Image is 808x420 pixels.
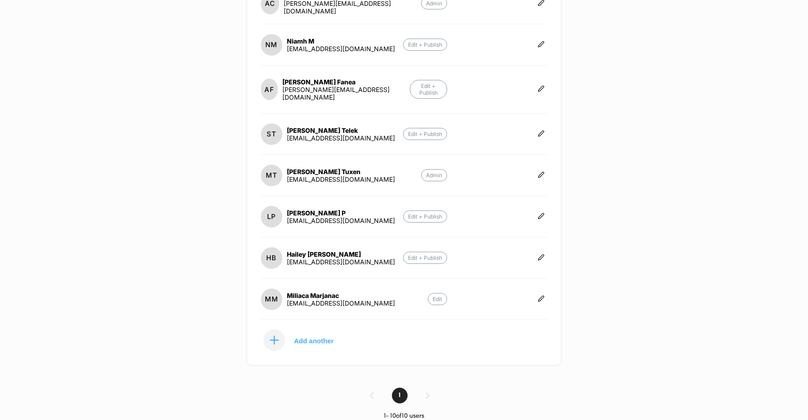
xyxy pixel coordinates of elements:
div: Miliaca Marjanac [287,292,395,299]
div: [PERSON_NAME] Tuxen [287,168,395,175]
div: [PERSON_NAME] Fanea [282,78,410,86]
p: ST [267,130,277,138]
p: Edit + Publish [403,39,447,51]
p: MM [265,295,278,303]
p: LP [267,212,276,221]
p: AF [264,85,274,94]
p: Edit + Publish [410,80,447,99]
p: Add another [294,338,334,343]
p: Edit + Publish [403,128,447,140]
span: 1 [392,388,408,403]
p: NM [265,40,277,49]
div: [EMAIL_ADDRESS][DOMAIN_NAME] [287,134,395,142]
p: MT [266,171,277,179]
p: Edit + Publish [403,210,447,223]
p: HB [266,254,277,262]
div: Niamh M [287,37,395,45]
div: Hailey [PERSON_NAME] [287,250,395,258]
p: Admin [421,169,447,181]
p: Edit [428,293,447,305]
div: [EMAIL_ADDRESS][DOMAIN_NAME] [287,217,395,224]
div: [EMAIL_ADDRESS][DOMAIN_NAME] [287,258,395,266]
button: Add another [261,329,351,351]
div: [EMAIL_ADDRESS][DOMAIN_NAME] [287,299,395,307]
div: [EMAIL_ADDRESS][DOMAIN_NAME] [287,175,395,183]
div: [PERSON_NAME] Telek [287,127,395,134]
div: [EMAIL_ADDRESS][DOMAIN_NAME] [287,45,395,52]
div: [PERSON_NAME][EMAIL_ADDRESS][DOMAIN_NAME] [282,86,410,101]
p: Edit + Publish [403,252,447,264]
div: [PERSON_NAME] P [287,209,395,217]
